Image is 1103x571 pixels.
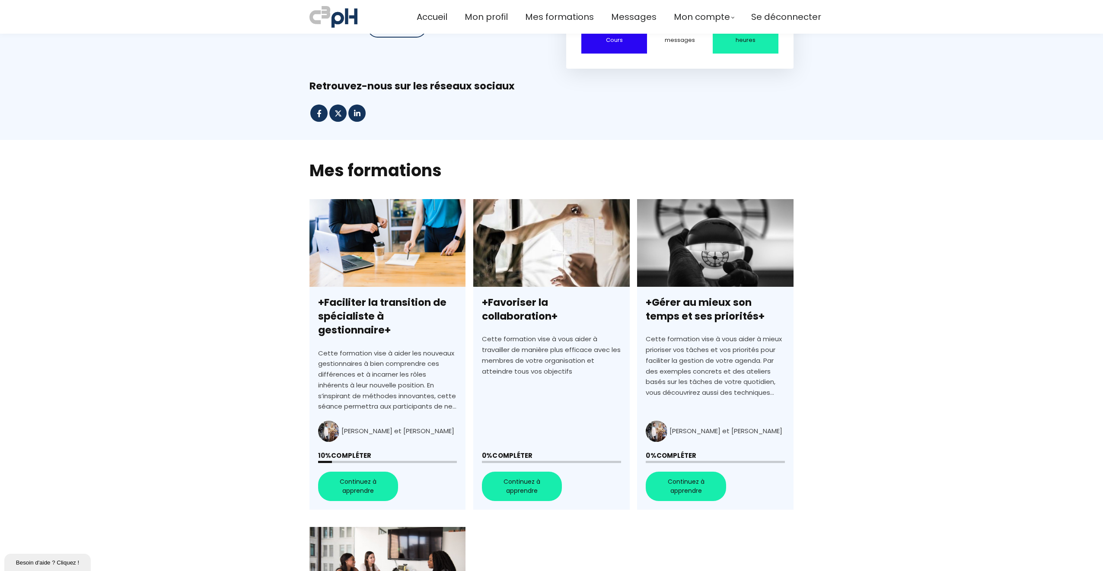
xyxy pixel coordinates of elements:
[611,10,657,24] a: Messages
[751,10,821,24] a: Se déconnecter
[724,35,768,45] div: heures
[4,552,92,571] iframe: chat widget
[658,35,702,45] div: messages
[592,35,636,45] div: Cours
[674,10,730,24] span: Mon compte
[309,4,357,29] img: a70bc7685e0efc0bd0b04b3506828469.jpeg
[309,159,794,181] h2: Mes formations
[417,10,447,24] a: Accueil
[309,79,794,93] div: Retrouvez-nous sur les réseaux sociaux
[465,10,508,24] a: Mon profil
[525,10,594,24] a: Mes formations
